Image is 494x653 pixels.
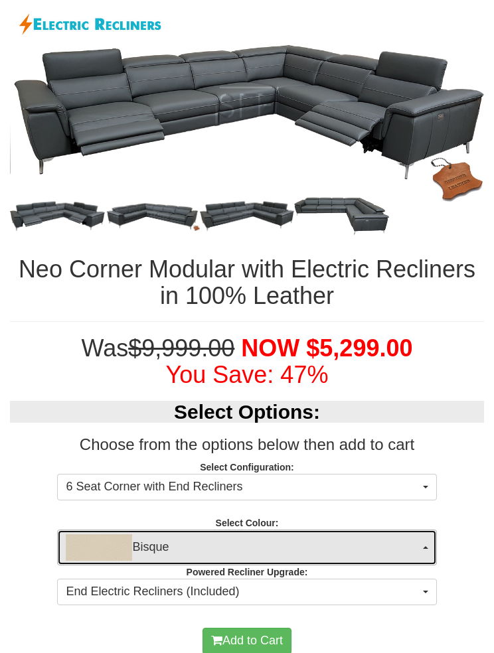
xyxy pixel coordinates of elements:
h1: Was [10,335,484,388]
span: NOW $5,299.00 [241,334,412,362]
b: Select Options: [174,401,320,423]
button: End Electric Recliners (Included) [57,579,436,605]
span: End Electric Recliners (Included) [66,583,419,601]
strong: Powered Recliner Upgrade: [187,567,308,577]
button: 6 Seat Corner with End Recliners [57,474,436,500]
img: Bisque [66,534,132,561]
del: $9,999.00 [128,334,234,362]
font: You Save: 47% [166,361,329,388]
span: Bisque [66,534,419,561]
strong: Select Colour: [216,518,279,528]
strong: Select Configuration: [200,462,294,472]
button: BisqueBisque [57,530,436,565]
span: 6 Seat Corner with End Recliners [66,478,419,496]
h1: Neo Corner Modular with Electric Recliners in 100% Leather [10,256,484,309]
h3: Choose from the options below then add to cart [10,436,484,453]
